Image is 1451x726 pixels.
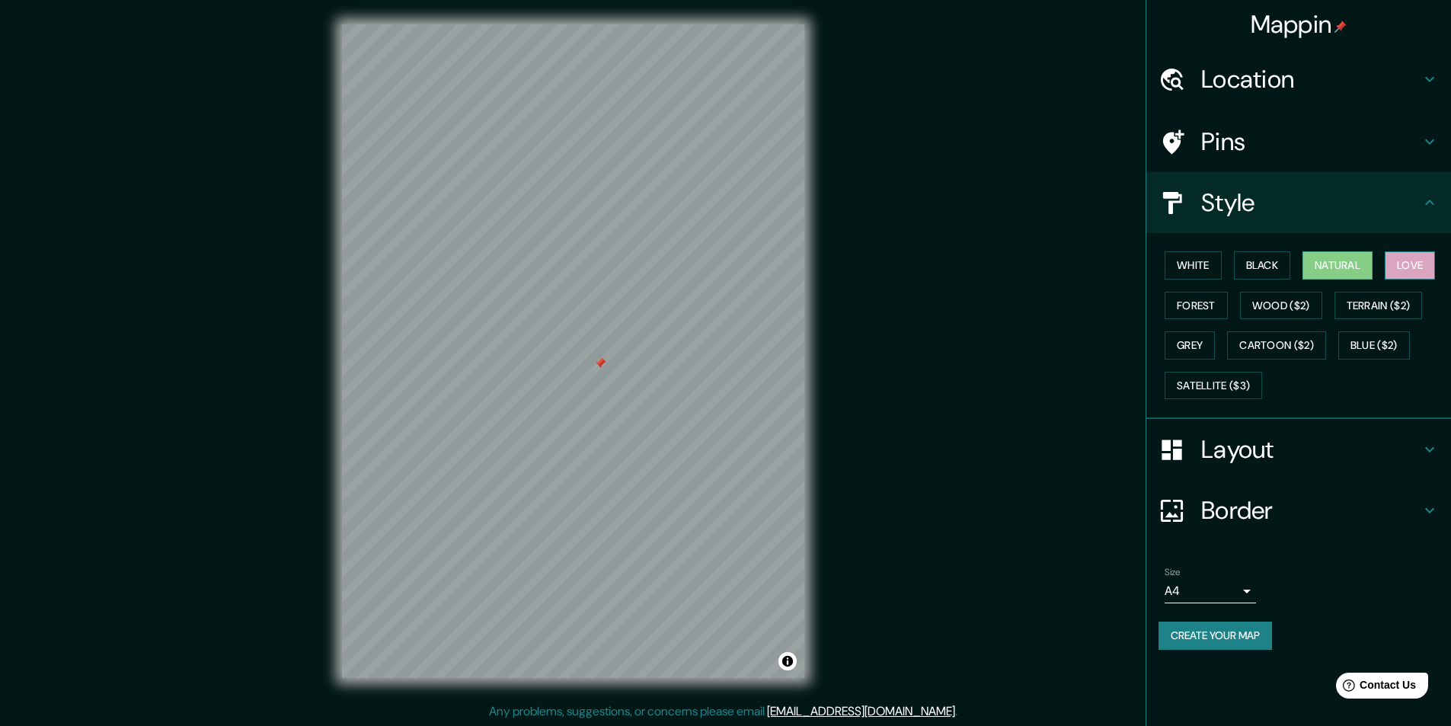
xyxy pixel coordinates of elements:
[1159,622,1272,650] button: Create your map
[1201,187,1421,218] h4: Style
[1165,579,1256,603] div: A4
[957,702,960,721] div: .
[1315,667,1434,709] iframe: Help widget launcher
[1146,480,1451,541] div: Border
[1165,372,1262,400] button: Satellite ($3)
[489,702,957,721] p: Any problems, suggestions, or concerns please email .
[1146,111,1451,172] div: Pins
[1385,251,1435,280] button: Love
[1165,251,1222,280] button: White
[1302,251,1373,280] button: Natural
[1165,331,1215,360] button: Grey
[342,24,804,678] canvas: Map
[1227,331,1326,360] button: Cartoon ($2)
[1201,64,1421,94] h4: Location
[960,702,963,721] div: .
[778,652,797,670] button: Toggle attribution
[1146,49,1451,110] div: Location
[1146,172,1451,233] div: Style
[1201,126,1421,157] h4: Pins
[1334,21,1347,33] img: pin-icon.png
[1234,251,1291,280] button: Black
[1201,495,1421,526] h4: Border
[1165,292,1228,320] button: Forest
[1334,292,1423,320] button: Terrain ($2)
[1338,331,1410,360] button: Blue ($2)
[767,703,955,719] a: [EMAIL_ADDRESS][DOMAIN_NAME]
[1146,419,1451,480] div: Layout
[1251,9,1347,40] h4: Mappin
[1201,434,1421,465] h4: Layout
[1165,566,1181,579] label: Size
[1240,292,1322,320] button: Wood ($2)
